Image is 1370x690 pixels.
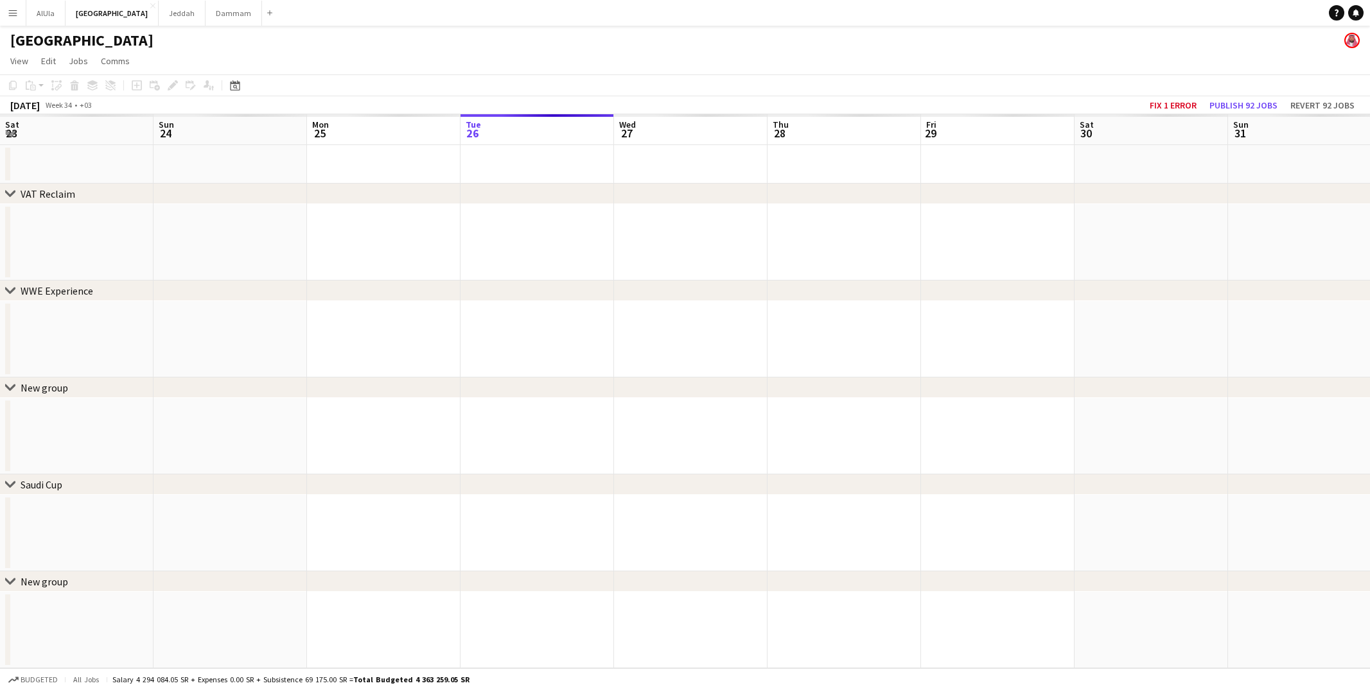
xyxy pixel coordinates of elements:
[157,126,174,141] span: 24
[21,575,68,588] div: New group
[10,31,154,50] h1: [GEOGRAPHIC_DATA]
[1285,97,1360,114] button: Revert 92 jobs
[1344,33,1360,48] app-user-avatar: Mohammed Almohaser
[1145,97,1202,114] button: Fix 1 error
[71,675,101,684] span: All jobs
[42,100,75,110] span: Week 34
[3,126,19,141] span: 23
[5,53,33,69] a: View
[466,119,481,130] span: Tue
[10,55,28,67] span: View
[1204,97,1283,114] button: Publish 92 jobs
[26,1,66,26] button: AlUla
[771,126,789,141] span: 28
[6,673,60,687] button: Budgeted
[36,53,61,69] a: Edit
[159,119,174,130] span: Sun
[619,119,636,130] span: Wed
[353,675,470,684] span: Total Budgeted 4 363 259.05 SR
[159,1,206,26] button: Jeddah
[21,187,75,200] div: VAT Reclaim
[21,478,62,491] div: Saudi Cup
[64,53,93,69] a: Jobs
[69,55,88,67] span: Jobs
[80,100,92,110] div: +03
[21,675,58,684] span: Budgeted
[312,119,329,130] span: Mon
[617,126,636,141] span: 27
[464,126,481,141] span: 26
[5,119,19,130] span: Sat
[1078,126,1094,141] span: 30
[924,126,936,141] span: 29
[206,1,262,26] button: Dammam
[10,99,40,112] div: [DATE]
[66,1,159,26] button: [GEOGRAPHIC_DATA]
[101,55,130,67] span: Comms
[1233,119,1249,130] span: Sun
[21,284,93,297] div: WWE Experience
[1231,126,1249,141] span: 31
[926,119,936,130] span: Fri
[310,126,329,141] span: 25
[1080,119,1094,130] span: Sat
[41,55,56,67] span: Edit
[773,119,789,130] span: Thu
[21,381,68,394] div: New group
[96,53,135,69] a: Comms
[112,675,470,684] div: Salary 4 294 084.05 SR + Expenses 0.00 SR + Subsistence 69 175.00 SR =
